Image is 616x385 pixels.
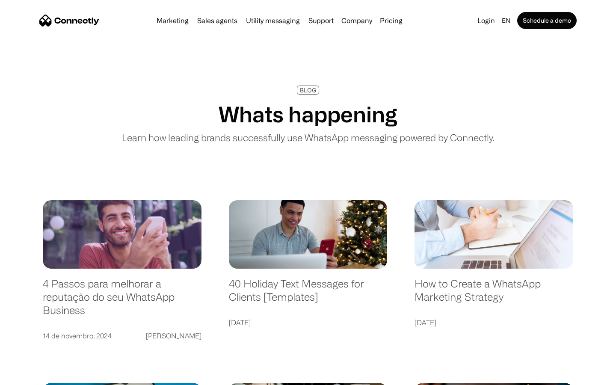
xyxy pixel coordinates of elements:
h1: Whats happening [219,101,397,127]
div: [PERSON_NAME] [146,330,201,342]
div: [DATE] [415,317,436,329]
p: Learn how leading brands successfully use WhatsApp messaging powered by Connectly. [122,130,494,145]
a: Sales agents [194,17,241,24]
a: 4 Passos para melhorar a reputação do seu WhatsApp Business [43,277,201,325]
a: Pricing [376,17,406,24]
aside: Language selected: English [9,370,51,382]
a: Login [474,15,498,27]
div: Company [341,15,372,27]
div: BLOG [300,87,316,93]
div: 14 de novembro, 2024 [43,330,112,342]
a: Marketing [153,17,192,24]
a: Utility messaging [243,17,303,24]
a: Support [305,17,337,24]
ul: Language list [17,370,51,382]
a: How to Create a WhatsApp Marketing Strategy [415,277,573,312]
div: en [502,15,510,27]
a: 40 Holiday Text Messages for Clients [Templates] [229,277,388,312]
div: [DATE] [229,317,251,329]
a: Schedule a demo [517,12,577,29]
